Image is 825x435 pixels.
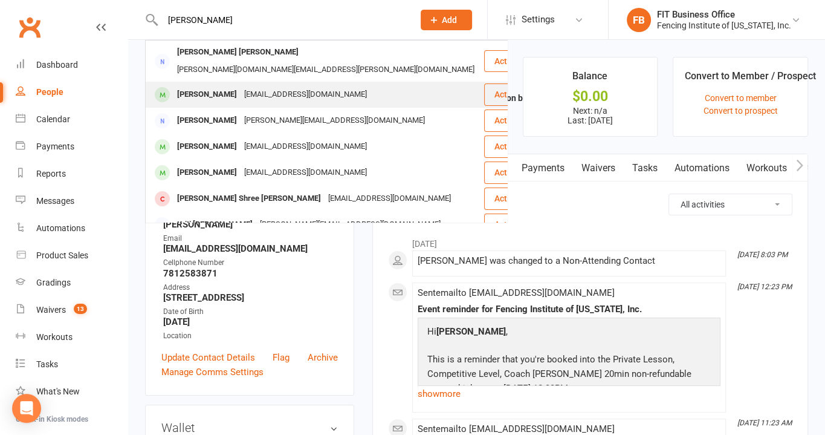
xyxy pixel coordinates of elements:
a: Archive [308,350,338,365]
div: Cellphone Number [163,257,338,269]
a: Automations [16,215,128,242]
a: Workouts [738,154,795,182]
div: FIT Business Office [657,9,791,20]
div: Product Sales [36,250,88,260]
a: Gradings [16,269,128,296]
i: [DATE] 11:23 AM [737,419,792,427]
div: [PERSON_NAME] [173,138,241,155]
a: show more [418,385,720,402]
div: FB [627,8,651,32]
div: Balance [572,68,607,90]
a: Automations [666,154,738,182]
a: Convert to prospect [704,106,778,116]
button: Add [421,10,472,30]
p: This is a reminder that you're booked into the Private Lesson, Competitive Level, Coach [PERSON_N... [424,352,714,399]
div: [EMAIL_ADDRESS][DOMAIN_NAME] [325,190,455,208]
div: People [36,87,63,97]
div: [PERSON_NAME][EMAIL_ADDRESS][DOMAIN_NAME] [256,216,444,234]
a: Manage Comms Settings [161,365,264,379]
input: Search... [159,11,405,28]
div: [PERSON_NAME][DOMAIN_NAME][EMAIL_ADDRESS][PERSON_NAME][DOMAIN_NAME] [173,61,478,79]
strong: 7812583871 [163,268,338,279]
button: Actions [484,50,544,72]
div: [EMAIL_ADDRESS][DOMAIN_NAME] [241,164,370,182]
div: Waivers [36,305,66,315]
li: [DATE] [388,231,792,250]
div: $0.00 [534,90,647,103]
div: [PERSON_NAME] [173,112,241,129]
a: Update Contact Details [161,350,255,365]
div: [PERSON_NAME] [173,164,241,182]
a: Tasks [624,154,666,182]
button: Actions [484,162,544,183]
div: Location [163,330,338,342]
button: Actions [484,83,544,105]
div: Open Intercom Messenger [12,394,41,423]
div: [PERSON_NAME] [PERSON_NAME] [173,44,302,61]
span: Sent email to [EMAIL_ADDRESS][DOMAIN_NAME] [418,287,615,298]
span: Sent email to [EMAIL_ADDRESS][DOMAIN_NAME] [418,424,615,434]
div: Reports [36,169,66,178]
div: Gradings [36,278,71,287]
a: Tasks [16,351,128,378]
a: Messages [16,188,128,215]
div: [PERSON_NAME] Shree [PERSON_NAME] [173,190,325,208]
a: Calendar [16,106,128,133]
a: Workouts [16,324,128,351]
div: Fencing Institute of [US_STATE], Inc. [657,20,791,31]
div: Tasks [36,359,58,369]
div: Convert to Member / Prospect [684,68,815,90]
div: [PERSON_NAME] was changed to a Non-Attending Contact [418,256,720,266]
button: Actions [484,188,544,209]
a: Product Sales [16,242,128,269]
div: What's New [36,387,80,396]
span: Settings [522,6,555,33]
div: Kriti [PERSON_NAME] [173,216,256,234]
a: Reports [16,160,128,188]
a: Dashboard [16,51,128,79]
a: What's New [16,378,128,405]
a: Payments [513,154,573,182]
button: Actions [484,110,544,131]
strong: [DATE] [163,316,338,327]
span: 13 [74,304,87,314]
div: Calendar [36,114,70,124]
strong: [EMAIL_ADDRESS][DOMAIN_NAME] [163,243,338,254]
div: [EMAIL_ADDRESS][DOMAIN_NAME] [241,86,370,103]
div: Messages [36,196,74,206]
div: Address [163,282,338,293]
p: Next: n/a Last: [DATE] [534,106,647,125]
a: Waivers [573,154,624,182]
div: Dashboard [36,60,78,70]
div: Automations [36,223,85,233]
a: Flag [273,350,290,365]
strong: [STREET_ADDRESS] [163,292,338,303]
a: Convert to member [705,93,777,103]
div: [EMAIL_ADDRESS][DOMAIN_NAME] [241,138,370,155]
i: [DATE] 12:23 PM [737,283,792,291]
a: Waivers 13 [16,296,128,324]
div: Workouts [36,332,73,342]
p: Hi , [424,324,714,342]
a: Clubworx [15,12,45,42]
strong: [PERSON_NAME] [436,326,506,337]
strong: [PERSON_NAME] [163,219,338,230]
div: [PERSON_NAME] [173,86,241,103]
a: Payments [16,133,128,160]
a: People [16,79,128,106]
div: [PERSON_NAME][EMAIL_ADDRESS][DOMAIN_NAME] [241,112,429,129]
h3: Wallet [161,421,338,434]
button: Actions [484,136,544,157]
i: [DATE] 8:03 PM [737,250,788,259]
div: Event reminder for Fencing Institute of [US_STATE], Inc. [418,304,720,315]
h3: Activity [388,194,792,212]
div: Date of Birth [163,306,338,318]
div: Payments [36,142,74,151]
span: Add [442,15,457,25]
div: Email [163,233,338,244]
